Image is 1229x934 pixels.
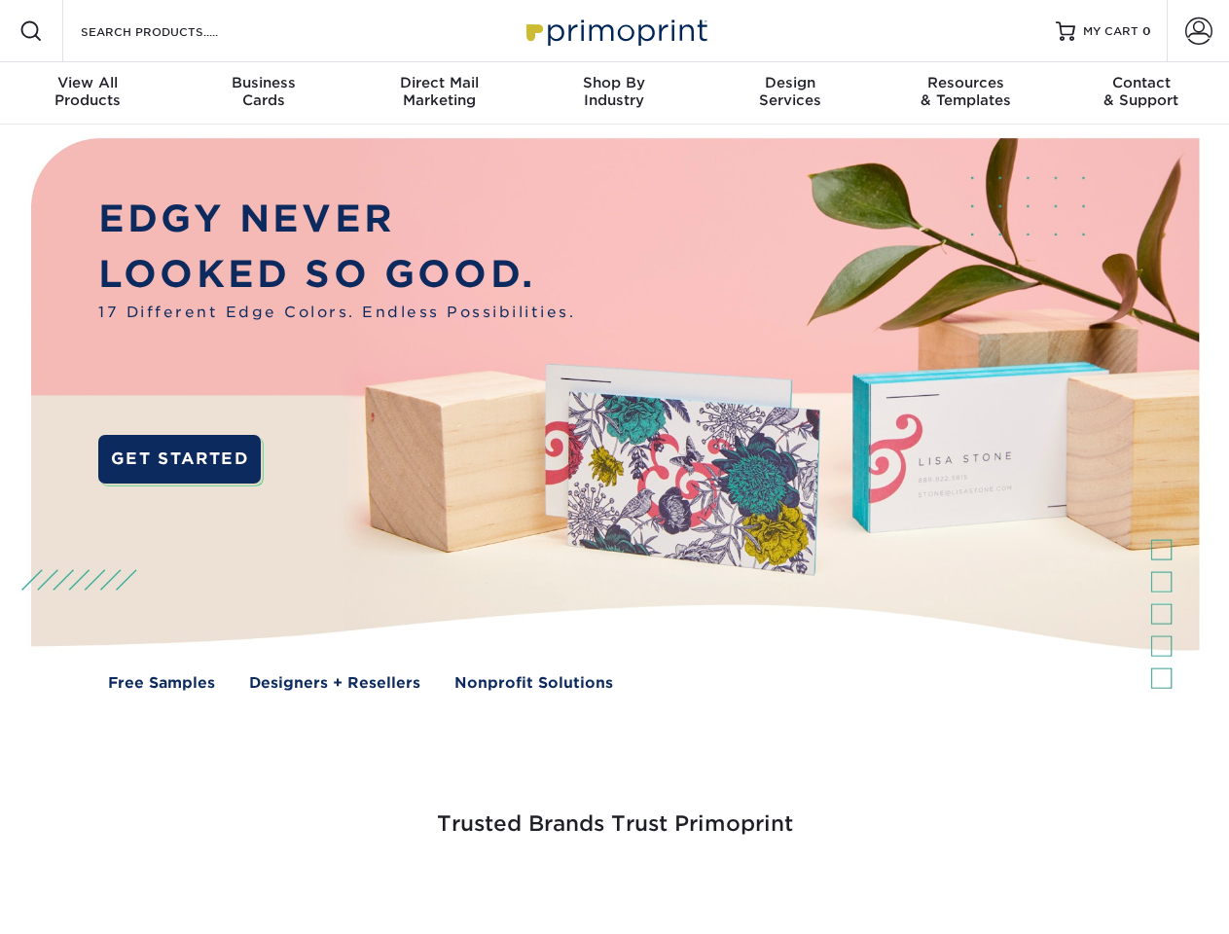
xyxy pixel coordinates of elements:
a: Nonprofit Solutions [454,672,613,695]
img: Goodwill [1051,887,1052,888]
a: BusinessCards [175,62,350,125]
div: Services [703,74,878,109]
a: Free Samples [108,672,215,695]
img: Smoothie King [141,887,142,888]
img: Google [496,887,497,888]
a: DesignServices [703,62,878,125]
div: Industry [526,74,702,109]
span: Business [175,74,350,91]
span: Direct Mail [351,74,526,91]
img: Primoprint [518,10,712,52]
span: 0 [1142,24,1151,38]
span: Design [703,74,878,91]
span: 17 Different Edge Colors. Endless Possibilities. [98,302,575,324]
div: & Support [1054,74,1229,109]
h3: Trusted Brands Trust Primoprint [46,765,1184,860]
span: Contact [1054,74,1229,91]
div: & Templates [878,74,1053,109]
img: Mini [681,887,682,888]
a: GET STARTED [98,435,261,484]
input: SEARCH PRODUCTS..... [79,19,269,43]
a: Designers + Resellers [249,672,420,695]
span: MY CART [1083,23,1139,40]
span: Resources [878,74,1053,91]
a: Resources& Templates [878,62,1053,125]
img: Amazon [866,887,867,888]
p: LOOKED SO GOOD. [98,247,575,303]
a: Shop ByIndustry [526,62,702,125]
a: Direct MailMarketing [351,62,526,125]
img: Freeform [292,887,293,888]
a: Contact& Support [1054,62,1229,125]
div: Cards [175,74,350,109]
div: Marketing [351,74,526,109]
span: Shop By [526,74,702,91]
p: EDGY NEVER [98,192,575,247]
